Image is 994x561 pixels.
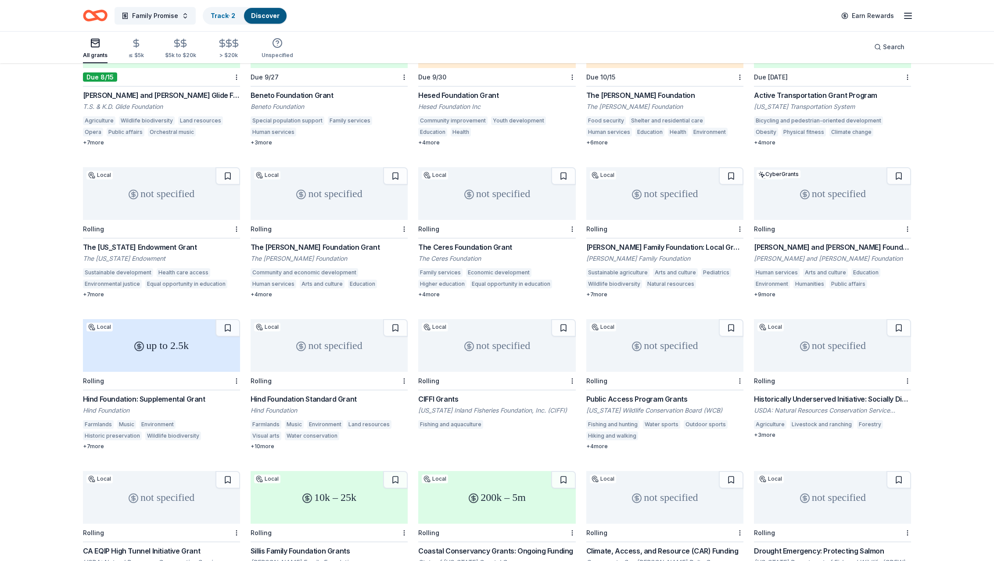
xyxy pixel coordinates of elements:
div: Youth development [491,116,546,125]
div: + 4 more [586,443,743,450]
div: not specified [83,167,240,220]
div: + 4 more [251,291,408,298]
div: Human services [251,280,296,288]
div: not specified [586,471,743,524]
div: Outdoor sports [684,420,728,429]
div: not specified [754,471,911,524]
div: up to 2.5k [83,319,240,372]
div: Education [348,280,377,288]
div: Fishing and aquaculture [418,420,483,429]
div: CIFFI Grants [418,394,575,404]
div: Wildlife biodiversity [343,432,398,440]
div: Local [422,475,448,483]
div: CA EQIP High Tunnel Initiative Grant [83,546,240,556]
a: not specifiedLocalRollingHind Foundation Standard GrantHind FoundationFarmlandsMusicEnvironmentLa... [251,319,408,450]
div: Rolling [418,225,439,233]
button: $5k to $20k [165,35,196,63]
span: Search [883,42,904,52]
div: [PERSON_NAME] and [PERSON_NAME] Foundation Grant [754,242,911,252]
div: Sustainable agriculture [586,268,650,277]
div: Human services [251,128,296,137]
div: not specified [586,319,743,372]
div: Education [418,128,447,137]
div: Physical fitness [782,128,826,137]
div: Community and economic development [251,268,358,277]
div: Music [117,420,136,429]
div: [PERSON_NAME] and [PERSON_NAME] Foundation [754,254,911,263]
div: + 3 more [754,432,911,439]
div: Farmlands [251,420,281,429]
div: 10k – 25k [251,471,408,524]
div: + 7 more [586,291,743,298]
a: 10k+LocalDue 10/15The [PERSON_NAME] FoundationThe [PERSON_NAME] FoundationFood securityShelter an... [586,15,743,146]
div: CyberGrants [757,170,800,178]
div: Music [285,420,304,429]
button: Track· 2Discover [203,7,287,25]
div: [PERSON_NAME] Family Foundation: Local Grantmaking [586,242,743,252]
div: + 6 more [586,139,743,146]
div: Public affairs [829,280,867,288]
div: Sustainable development [83,268,153,277]
div: + 4 more [418,139,575,146]
div: Rolling [754,377,775,385]
div: Arts and culture [300,280,344,288]
div: Wildlife biodiversity [586,280,642,288]
div: The [PERSON_NAME] Foundation [586,102,743,111]
div: Beneto Foundation [251,102,408,111]
div: Obesity [754,128,778,137]
button: > $20k [217,35,240,63]
div: [PERSON_NAME] Family Foundation [586,254,743,263]
a: Discover [251,12,280,19]
div: Arts and culture [653,268,698,277]
a: 1.5k – 25kLocalDue 9/27Beneto Foundation GrantBeneto FoundationSpecial population supportFamily s... [251,15,408,146]
div: Drought Emergency: Protecting Salmon [754,546,911,556]
div: Local [86,171,113,180]
div: + 3 more [251,139,408,146]
div: Environment [754,280,790,288]
div: Forestry [857,420,883,429]
div: Special population support [251,116,324,125]
div: Rolling [418,529,439,536]
div: Due 9/30 [418,73,446,81]
div: Agriculture [83,116,115,125]
div: Health care access [157,268,210,277]
div: Health [451,128,471,137]
div: + 4 more [418,291,575,298]
a: not specifiedLocalRolling[PERSON_NAME] Family Foundation: Local Grantmaking[PERSON_NAME] Family F... [586,167,743,298]
div: T.S. & K.D. Glide Foundation [83,102,240,111]
div: Local [590,475,616,483]
div: Local [757,475,784,483]
div: not specified [418,319,575,372]
div: Local [422,171,448,180]
div: Wildlife biodiversity [119,116,175,125]
div: Equal opportunity in education [145,280,227,288]
div: Arts and culture [803,268,848,277]
div: Wildlife biodiversity [145,432,201,440]
div: + 7 more [83,443,240,450]
div: not specified [251,167,408,220]
div: Rolling [586,225,607,233]
div: Hesed Foundation Inc [418,102,575,111]
div: Family services [418,268,463,277]
div: Local [86,475,113,483]
a: 250 – 10kLocalDue 9/30Hesed Foundation GrantHesed Foundation IncCommunity improvementYouth develo... [418,15,575,146]
div: The Ceres Foundation Grant [418,242,575,252]
div: Visual arts [251,432,281,440]
div: Education [635,128,664,137]
div: Pediatrics [701,268,731,277]
div: Local [86,323,113,331]
div: Local [590,171,616,180]
div: Local [757,323,784,331]
div: Community improvement [418,116,488,125]
div: Farmlands [83,420,114,429]
div: Rolling [83,225,104,233]
div: Rolling [251,377,272,385]
div: Land resources [347,420,391,429]
div: not specified [251,319,408,372]
button: All grants [83,34,108,63]
div: Environment [307,420,343,429]
div: Economic development [466,268,531,277]
div: Rolling [586,529,607,536]
button: Search [867,38,911,56]
div: The Ceres Foundation [418,254,575,263]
